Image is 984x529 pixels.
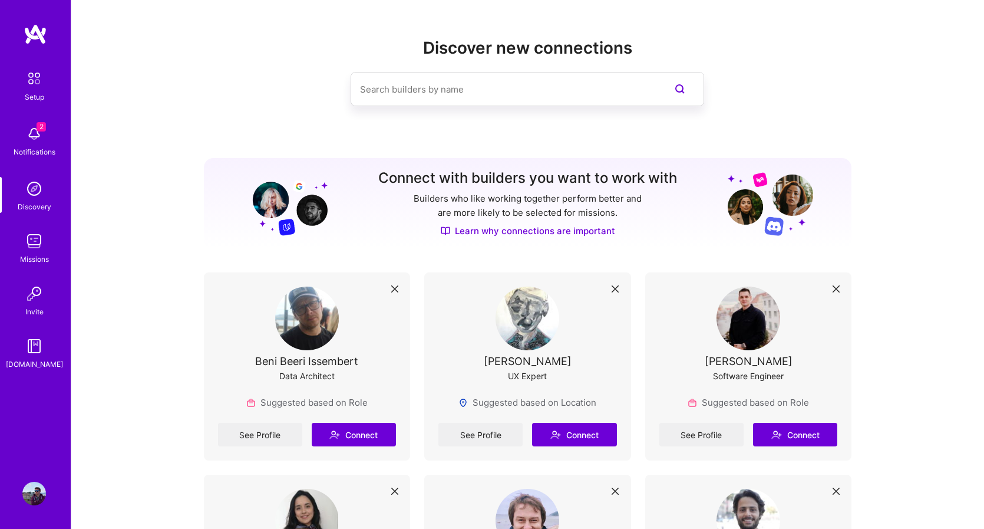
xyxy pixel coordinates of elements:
span: 2 [37,122,46,132]
a: See Profile [218,423,302,446]
a: See Profile [438,423,523,446]
img: Grow your network [242,171,328,236]
input: Search builders by name [360,74,648,104]
i: icon Close [833,285,840,293]
div: Discovery [18,201,51,213]
img: bell [22,122,46,146]
div: Missions [20,253,49,265]
img: guide book [22,334,46,358]
img: User Avatar [275,287,339,350]
a: See Profile [659,423,744,446]
i: icon Close [391,285,398,293]
i: icon SearchPurple [673,82,687,96]
img: discovery [22,177,46,201]
img: Grow your network [728,172,813,236]
div: Notifications [14,146,55,158]
h3: Connect with builders you want to work with [378,170,677,187]
i: icon Close [612,285,619,293]
i: icon Connect [329,429,340,440]
img: setup [22,66,47,91]
div: [PERSON_NAME] [705,355,793,367]
button: Connect [312,423,396,446]
p: Builders who like working together perform better and are more likely to be selected for missions. [411,192,644,220]
i: icon Connect [550,429,561,440]
img: User Avatar [22,482,46,505]
button: Connect [532,423,616,446]
img: Role icon [688,398,697,408]
i: icon Connect [771,429,782,440]
a: Learn why connections are important [441,225,615,237]
img: Locations icon [458,398,468,408]
div: UX Expert [508,370,547,382]
div: Software Engineer [713,370,784,382]
img: teamwork [22,229,46,253]
div: Beni Beeri Issembert [255,355,358,367]
div: Invite [25,305,44,318]
div: Suggested based on Location [458,396,596,409]
img: User Avatar [716,287,780,350]
i: icon Close [833,488,840,495]
div: Data Architect [279,370,335,382]
img: Discover [441,226,450,236]
div: Suggested based on Role [688,396,809,409]
div: Setup [25,91,44,103]
button: Connect [753,423,837,446]
h2: Discover new connections [204,38,852,58]
div: Suggested based on Role [246,396,368,409]
a: User Avatar [19,482,49,505]
i: icon Close [612,488,619,495]
i: icon Close [391,488,398,495]
div: [DOMAIN_NAME] [6,358,63,370]
img: Role icon [246,398,256,408]
img: logo [24,24,47,45]
div: [PERSON_NAME] [484,355,572,367]
img: User Avatar [496,287,559,350]
img: Invite [22,282,46,305]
